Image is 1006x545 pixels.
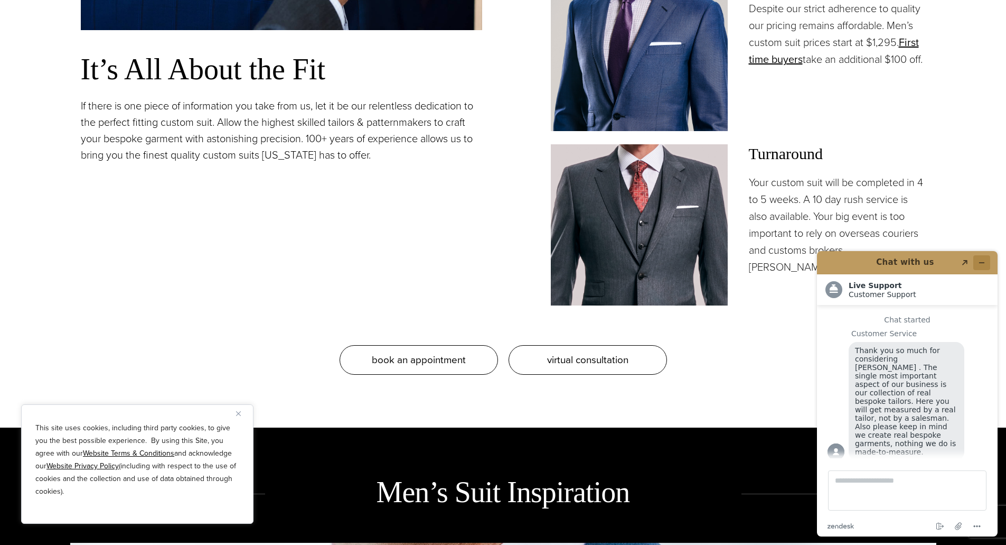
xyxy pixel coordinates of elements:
img: Close [236,411,241,416]
a: First time buyers [749,34,919,67]
span: book an appointment [372,352,466,367]
img: Client in vested charcoal bespoke suit with white shirt and red patterned tie. [551,144,728,305]
p: If there is one piece of information you take from us, let it be our relentless dedication to the... [81,98,482,163]
iframe: Find more information here [808,243,1006,545]
a: book an appointment [340,345,498,375]
h3: Turnaround [749,144,926,163]
button: Close [236,407,249,420]
p: Your custom suit will be completed in 4 to 5 weeks. A 10 day rush service is also available. Your... [749,174,926,275]
a: Website Terms & Conditions [83,448,174,459]
h2: Men’s Suit Inspiration [265,473,741,511]
a: Website Privacy Policy [46,460,119,472]
p: This site uses cookies, including third party cookies, to give you the best possible experience. ... [35,422,239,498]
a: virtual consultation [509,345,667,375]
span: virtual consultation [547,352,628,367]
h3: It’s All About the Fit [81,51,482,87]
span: Chat [23,7,45,17]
